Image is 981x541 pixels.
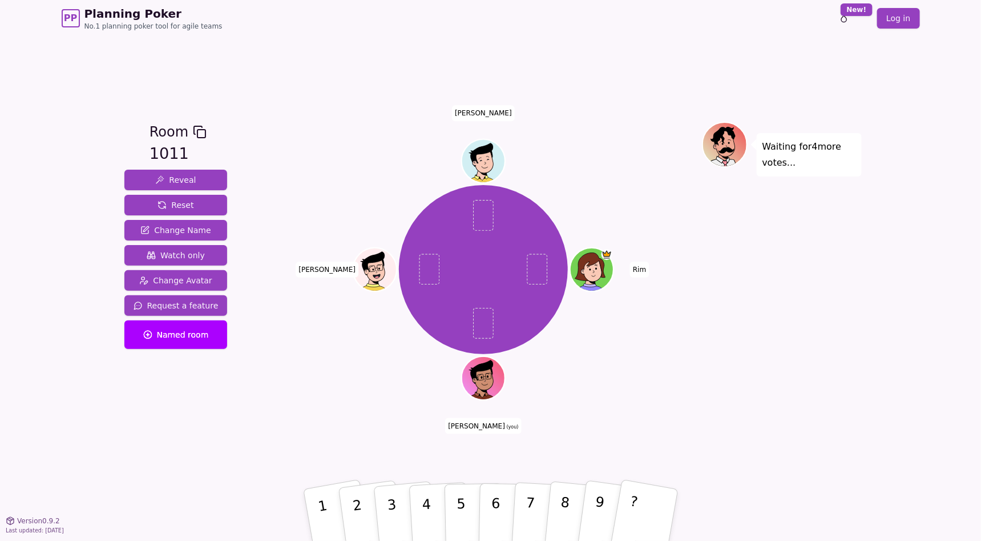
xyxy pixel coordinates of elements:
[158,199,193,211] span: Reset
[463,358,504,399] button: Click to change your avatar
[139,275,212,286] span: Change Avatar
[6,516,60,526] button: Version0.9.2
[150,122,188,142] span: Room
[84,6,223,22] span: Planning Poker
[505,424,519,429] span: (you)
[630,262,649,278] span: Click to change your name
[124,320,228,349] button: Named room
[62,6,223,31] a: PPPlanning PokerNo.1 planning poker tool for agile teams
[124,295,228,316] button: Request a feature
[147,250,205,261] span: Watch only
[601,249,612,260] span: Rim is the host
[124,245,228,266] button: Watch only
[124,270,228,291] button: Change Avatar
[84,22,223,31] span: No.1 planning poker tool for agile teams
[124,195,228,215] button: Reset
[834,8,854,29] button: New!
[17,516,60,526] span: Version 0.9.2
[134,300,219,311] span: Request a feature
[150,142,207,166] div: 1011
[140,225,211,236] span: Change Name
[124,170,228,190] button: Reveal
[6,527,64,534] span: Last updated: [DATE]
[877,8,919,29] a: Log in
[296,262,358,278] span: Click to change your name
[155,174,196,186] span: Reveal
[64,11,77,25] span: PP
[452,105,515,121] span: Click to change your name
[841,3,873,16] div: New!
[143,329,209,340] span: Named room
[445,418,521,434] span: Click to change your name
[124,220,228,241] button: Change Name
[762,139,856,171] p: Waiting for 4 more votes...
